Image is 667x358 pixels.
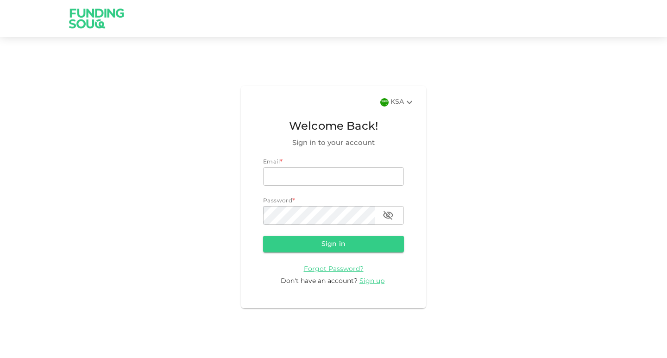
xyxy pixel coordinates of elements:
span: Sign in to your account [263,138,404,149]
input: email [263,167,404,186]
span: Welcome Back! [263,118,404,136]
input: password [263,206,375,225]
button: Sign in [263,236,404,252]
span: Don't have an account? [281,278,358,284]
div: KSA [390,97,415,108]
span: Sign up [359,278,384,284]
img: flag-sa.b9a346574cdc8950dd34b50780441f57.svg [380,98,389,107]
a: Forgot Password? [304,265,364,272]
span: Forgot Password? [304,266,364,272]
span: Password [263,198,292,204]
span: Email [263,159,280,165]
